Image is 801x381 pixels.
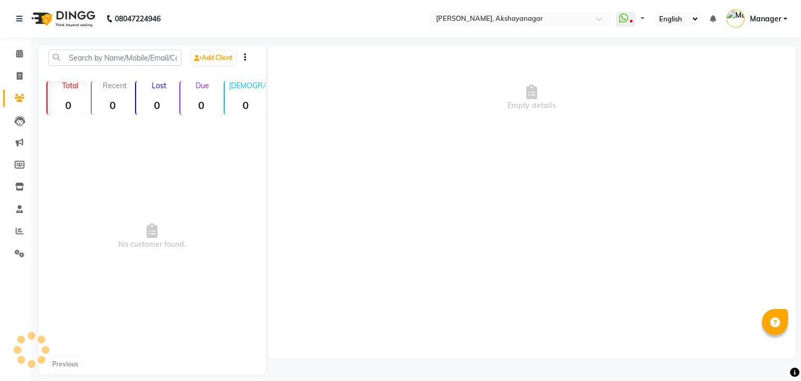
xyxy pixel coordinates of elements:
[136,99,177,112] strong: 0
[47,99,89,112] strong: 0
[268,45,796,150] div: Empty details
[140,81,177,90] p: Lost
[52,81,89,90] p: Total
[183,81,222,90] p: Due
[96,81,133,90] p: Recent
[750,14,781,25] span: Manager
[27,4,98,33] img: logo
[225,99,266,112] strong: 0
[726,9,745,28] img: Manager
[229,81,266,90] p: [DEMOGRAPHIC_DATA]
[48,50,181,66] input: Search by Name/Mobile/Email/Code
[39,119,266,354] span: No customer found.
[180,99,222,112] strong: 0
[92,99,133,112] strong: 0
[115,4,161,33] b: 08047224946
[191,51,235,65] a: Add Client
